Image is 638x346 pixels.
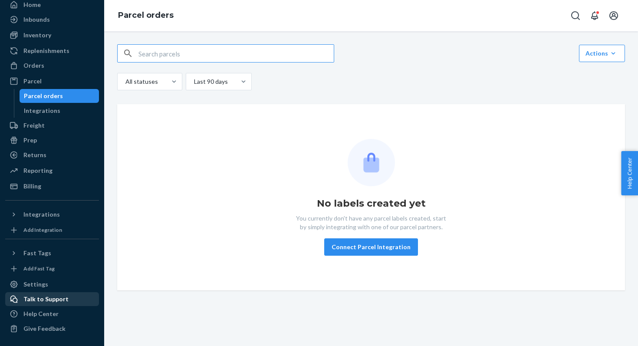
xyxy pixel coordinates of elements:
[295,214,447,231] p: You currently don't have any parcel labels created, start by simply integrating with one of our p...
[13,213,194,234] span: ppear as orders.
[5,246,99,260] button: Fast Tags
[23,310,59,318] div: Help Center
[23,151,46,159] div: Returns
[23,0,41,9] div: Home
[20,89,99,103] a: Parcel orders
[5,148,99,162] a: Returns
[138,45,334,62] input: Search parcels
[23,121,45,130] div: Freight
[23,324,66,333] div: Give Feedback
[23,265,55,272] div: Add Fast Tag
[13,43,195,68] p: are units that cannot be sold. Below are the reasons why units can be unavailable.
[23,210,60,219] div: Integrations
[5,28,99,42] a: Inventory
[586,7,603,24] button: Open notifications
[23,166,53,175] div: Reporting
[23,77,42,86] div: Parcel
[23,46,69,55] div: Replenishments
[5,277,99,291] a: Settings
[23,249,51,257] div: Fast Tags
[13,237,195,258] img: Captura_de_Pantalla_2022-03-02_a_la_s__3.44.32_p._m..png
[567,7,584,24] button: Open Search Box
[324,238,418,256] button: Connect Parcel Integration
[23,182,41,191] div: Billing
[621,151,638,195] button: Help Center
[13,275,195,290] h3: Processing at [GEOGRAPHIC_DATA]
[579,45,625,62] button: Actions
[5,74,99,88] a: Parcel
[125,77,125,86] input: All statuses
[5,292,99,306] a: Talk to Support
[5,164,99,178] a: Reporting
[5,307,99,321] a: Help Center
[348,139,395,186] img: Empty list
[20,104,99,118] a: Integrations
[23,31,51,40] div: Inventory
[13,17,195,32] div: 618 Unavailable for sale
[13,179,195,194] h3: Customer orders
[5,208,99,221] button: Integrations
[24,92,63,100] div: Parcel orders
[23,280,48,289] div: Settings
[5,133,99,147] a: Prep
[5,59,99,72] a: Orders
[23,61,44,70] div: Orders
[13,44,78,54] em: Unavailable for sale
[5,44,99,58] a: Replenishments
[13,198,195,262] p: These units are not available for sale because they are reserved for an order. Once shipped, thes...
[5,119,99,132] a: Freight
[23,15,50,24] div: Inbounds
[5,13,99,26] a: Inbounds
[13,81,195,162] img: Screenshot_2022-11-09_at_1.18.43_PM.png
[317,197,426,211] h1: No labels created yet
[5,225,99,235] a: Add Integration
[30,333,57,342] em: received
[5,322,99,336] button: Give Feedback
[23,136,37,145] div: Prep
[193,77,194,86] input: Last 90 days
[23,295,69,303] div: Talk to Support
[585,49,618,58] div: Actions
[5,179,99,193] a: Billing
[24,106,60,115] div: Integrations
[118,10,174,20] a: Parcel orders
[605,7,622,24] button: Open account menu
[5,264,99,274] a: Add Fast Tag
[23,226,62,234] div: Add Integration
[111,3,181,28] ol: breadcrumbs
